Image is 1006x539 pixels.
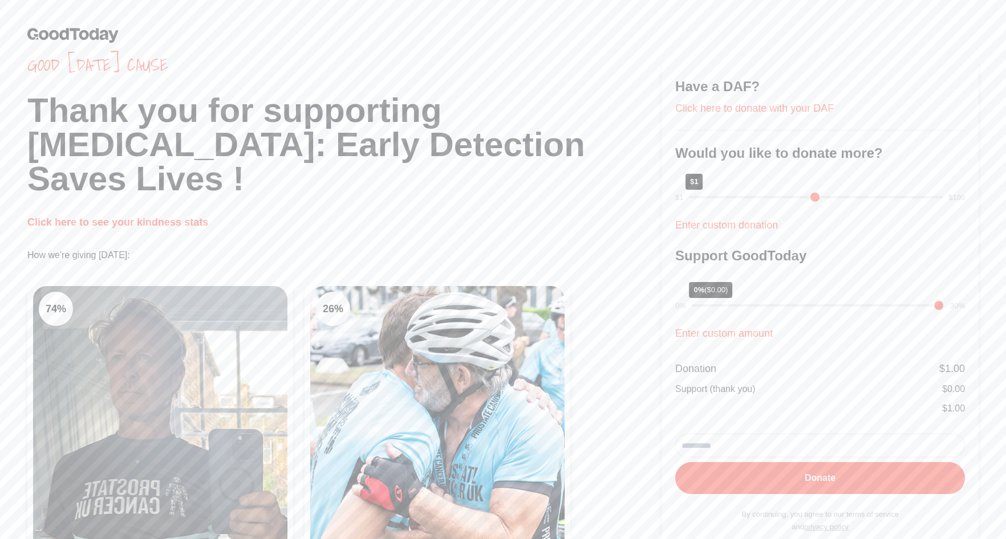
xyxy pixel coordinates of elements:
[675,300,686,312] div: 0%
[39,292,73,326] div: 74 %
[675,144,965,162] h3: Would you like to donate more?
[675,382,756,396] div: Support (thank you)
[27,27,119,43] img: GoodToday
[27,248,662,262] p: How we're giving [DATE]:
[27,217,208,228] a: Click here to see your kindness stats
[947,384,965,394] span: 0.00
[675,462,965,494] button: Donate
[675,247,965,265] h3: Support GoodToday
[948,192,965,203] div: $100
[675,361,716,377] div: Donation
[804,522,849,531] a: privacy policy
[942,402,965,415] div: $
[675,219,778,231] a: Enter custom donation
[945,363,965,374] span: 1.00
[704,285,728,294] span: ($0.00)
[675,77,965,96] h3: Have a DAF?
[675,192,683,203] div: $1
[316,292,350,326] div: 26 %
[939,361,965,377] div: $
[685,174,703,190] div: $1
[675,103,834,114] a: Click here to donate with your DAF
[27,93,662,196] h1: Thank you for supporting [MEDICAL_DATA]: Early Detection Saves Lives !
[689,282,732,298] div: 0%
[947,403,965,413] span: 1.00
[675,328,773,339] a: Enter custom amount
[27,55,662,75] span: Good [DATE] cause
[675,508,965,533] p: By continuing, you agree to our terms of service and
[950,300,965,312] div: 30%
[942,382,965,396] div: $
